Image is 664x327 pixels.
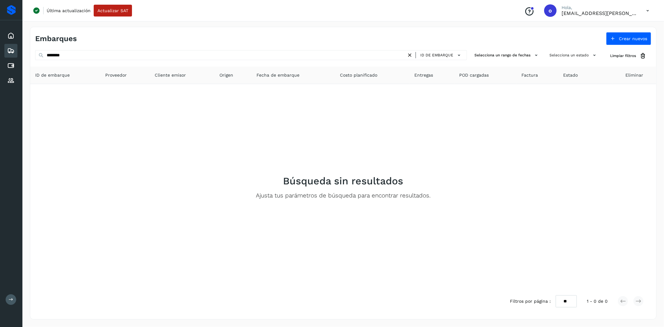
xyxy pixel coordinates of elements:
[625,72,643,78] span: Eliminar
[547,50,600,60] button: Selecciona un estado
[105,72,127,78] span: Proveedor
[562,10,636,16] p: ops.lozano@solvento.mx
[414,72,433,78] span: Entregas
[521,72,538,78] span: Factura
[97,8,128,13] span: Actualizar SAT
[219,72,233,78] span: Origen
[510,298,551,305] span: Filtros por página :
[283,175,403,187] h2: Búsqueda sin resultados
[94,5,132,17] button: Actualizar SAT
[606,32,651,45] button: Crear nuevos
[562,5,636,10] p: Hola,
[256,192,431,199] p: Ajusta tus parámetros de búsqueda para encontrar resultados.
[340,72,377,78] span: Costo planificado
[587,298,608,305] span: 1 - 0 de 0
[4,59,17,73] div: Cuentas por pagar
[420,52,453,58] span: ID de embarque
[35,72,70,78] span: ID de embarque
[472,50,542,60] button: Selecciona un rango de fechas
[4,29,17,43] div: Inicio
[47,8,91,13] p: Última actualización
[4,74,17,88] div: Proveedores
[35,34,77,43] h4: Embarques
[257,72,299,78] span: Fecha de embarque
[605,50,651,62] button: Limpiar filtros
[155,72,186,78] span: Cliente emisor
[459,72,489,78] span: POD cargadas
[610,53,636,59] span: Limpiar filtros
[4,44,17,58] div: Embarques
[563,72,578,78] span: Estado
[619,36,647,41] span: Crear nuevos
[418,51,464,60] button: ID de embarque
